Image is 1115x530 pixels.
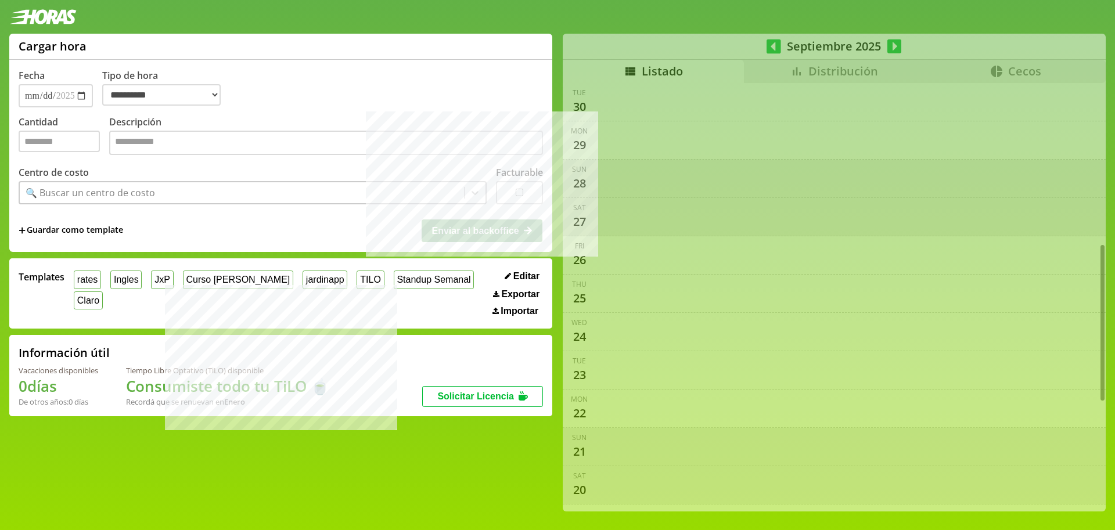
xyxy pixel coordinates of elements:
[19,376,98,396] h1: 0 días
[357,271,384,289] button: TILO
[19,116,109,158] label: Cantidad
[19,365,98,376] div: Vacaciones disponibles
[109,131,543,155] textarea: Descripción
[19,271,64,283] span: Templates
[102,69,230,107] label: Tipo de hora
[126,376,329,396] h1: Consumiste todo tu TiLO 🍵
[9,9,77,24] img: logotipo
[102,84,221,106] select: Tipo de hora
[26,186,155,199] div: 🔍 Buscar un centro de costo
[74,271,101,289] button: rates
[496,166,543,179] label: Facturable
[126,396,329,407] div: Recordá que se renuevan en
[183,271,293,289] button: Curso [PERSON_NAME]
[151,271,173,289] button: JxP
[126,365,329,376] div: Tiempo Libre Optativo (TiLO) disponible
[513,271,539,282] span: Editar
[19,69,45,82] label: Fecha
[224,396,245,407] b: Enero
[19,166,89,179] label: Centro de costo
[19,224,26,237] span: +
[303,271,347,289] button: jardinapp
[19,396,98,407] div: De otros años: 0 días
[19,38,87,54] h1: Cargar hora
[490,289,543,300] button: Exportar
[19,345,110,360] h2: Información útil
[19,131,100,152] input: Cantidad
[422,386,543,407] button: Solicitar Licencia
[501,289,539,300] span: Exportar
[501,306,538,316] span: Importar
[74,291,103,309] button: Claro
[437,391,514,401] span: Solicitar Licencia
[110,271,142,289] button: Ingles
[109,116,543,158] label: Descripción
[394,271,474,289] button: Standup Semanal
[501,271,543,282] button: Editar
[19,224,123,237] span: +Guardar como template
